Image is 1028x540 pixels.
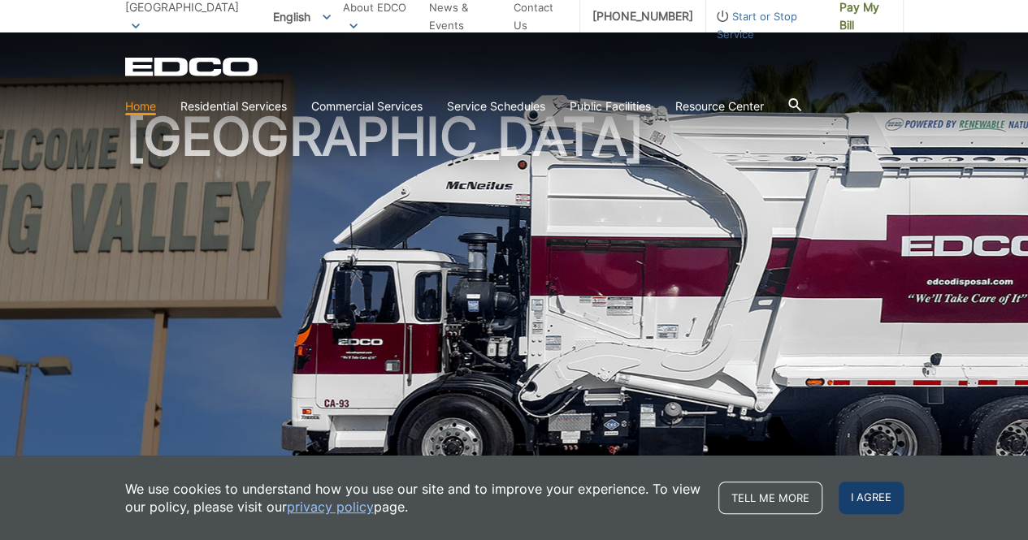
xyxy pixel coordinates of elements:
[180,97,287,115] a: Residential Services
[125,480,702,516] p: We use cookies to understand how you use our site and to improve your experience. To view our pol...
[125,110,904,467] h1: [GEOGRAPHIC_DATA]
[261,3,343,30] span: English
[675,97,764,115] a: Resource Center
[125,57,260,76] a: EDCD logo. Return to the homepage.
[570,97,651,115] a: Public Facilities
[287,498,374,516] a: privacy policy
[311,97,423,115] a: Commercial Services
[125,97,156,115] a: Home
[839,482,904,514] span: I agree
[718,482,822,514] a: Tell me more
[447,97,545,115] a: Service Schedules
